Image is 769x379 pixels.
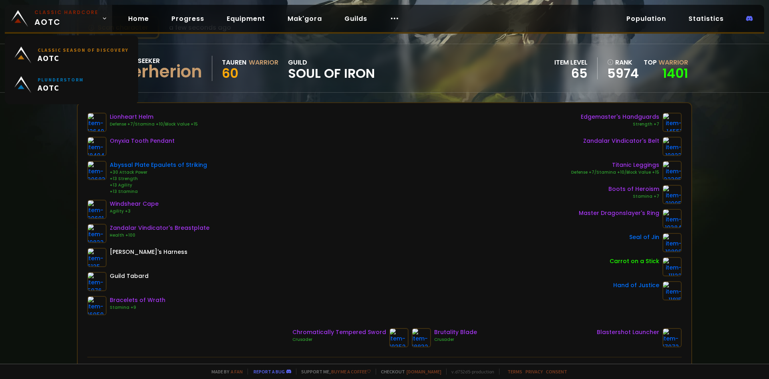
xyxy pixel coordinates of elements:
a: Guilds [338,10,374,27]
img: item-20683 [87,161,107,180]
div: +13 Strength [110,176,207,182]
a: PlunderstormAOTC [10,70,133,99]
img: item-17072 [662,328,682,347]
div: Zandalar Vindicator's Belt [583,137,659,145]
img: item-11122 [662,257,682,276]
img: item-20691 [87,200,107,219]
div: Zandalar Vindicator's Breastplate [110,224,209,232]
span: AOTC [38,83,84,93]
a: Classic Season of DiscoveryAOTC [10,40,133,70]
img: item-11815 [662,281,682,300]
a: Progress [165,10,211,27]
a: Buy me a coffee [331,369,371,375]
div: guild [288,57,375,79]
span: Soul of Iron [288,67,375,79]
a: Equipment [220,10,272,27]
img: item-21995 [662,185,682,204]
img: item-12640 [87,113,107,132]
div: Windshear Cape [110,200,159,208]
div: Guild Tabard [110,272,149,280]
div: Stamina +9 [110,304,165,311]
div: Strength +7 [581,121,659,128]
div: rank [607,57,639,67]
div: Edgemaster's Handguards [581,113,659,121]
img: item-19822 [87,224,107,243]
a: Home [122,10,155,27]
a: Consent [546,369,567,375]
small: Classic Hardcore [34,9,99,16]
div: Tauren [222,57,246,67]
span: Warrior [658,58,688,67]
div: Blastershot Launcher [597,328,659,336]
div: Stamina +7 [608,193,659,200]
span: AOTC [34,9,99,28]
div: Master Dragonslayer's Ring [579,209,659,217]
a: 5974 [607,67,639,79]
div: Bracelets of Wrath [110,296,165,304]
img: item-19384 [662,209,682,228]
div: Chromatically Tempered Sword [292,328,386,336]
div: Hand of Justice [613,281,659,290]
div: Boots of Heroism [608,185,659,193]
span: Support me, [296,369,371,375]
a: 1401 [662,64,688,82]
img: item-5976 [87,272,107,291]
div: Defense +7/Stamina +10/Block Value +15 [110,121,198,128]
span: 60 [222,64,238,82]
img: item-14551 [662,113,682,132]
a: Statistics [682,10,730,27]
a: [DOMAIN_NAME] [407,369,441,375]
a: a fan [231,369,243,375]
span: Made by [207,369,243,375]
span: AOTC [38,53,129,63]
div: 65 [554,67,588,79]
div: [PERSON_NAME]'s Harness [110,248,187,256]
div: Lionheart Helm [110,113,198,121]
img: item-18832 [412,328,431,347]
div: Top [644,57,688,67]
div: item level [554,57,588,67]
a: Privacy [525,369,543,375]
div: Health +100 [110,232,209,239]
div: Warrior [249,57,278,67]
a: Population [620,10,672,27]
div: Onyxia Tooth Pendant [110,137,175,145]
img: item-6125 [87,248,107,267]
span: v. d752d5 - production [446,369,494,375]
img: item-19352 [389,328,409,347]
div: Crusader [434,336,477,343]
div: Brutality Blade [434,328,477,336]
div: Titanic Leggings [571,161,659,169]
div: Crusader [292,336,386,343]
a: Report a bug [254,369,285,375]
small: Classic Season of Discovery [38,47,129,53]
div: +13 Agility [110,182,207,188]
div: Seal of Jin [629,233,659,241]
small: Plunderstorm [38,77,84,83]
img: item-22385 [662,161,682,180]
a: Terms [507,369,522,375]
img: item-18404 [87,137,107,156]
div: Carrot on a Stick [610,257,659,266]
img: item-19898 [662,233,682,252]
span: Checkout [376,369,441,375]
a: Mak'gora [281,10,328,27]
a: Classic HardcoreAOTC [5,5,112,32]
img: item-16959 [87,296,107,315]
div: Yerherion [121,66,202,78]
div: Defense +7/Stamina +10/Block Value +15 [571,169,659,176]
div: Agility +3 [110,208,159,215]
div: +30 Attack Power [110,169,207,176]
div: Abyssal Plate Epaulets of Striking [110,161,207,169]
div: +13 Stamina [110,188,207,195]
div: Soulseeker [121,56,202,66]
img: item-19823 [662,137,682,156]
